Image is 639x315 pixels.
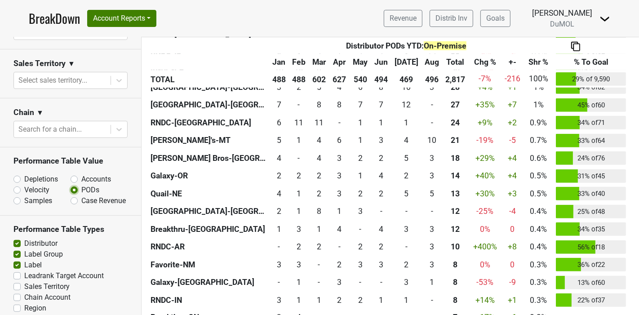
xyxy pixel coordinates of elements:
div: 2 [394,259,420,271]
div: 3 [394,276,420,288]
td: 8 [308,203,329,221]
th: Galaxy-OR [148,167,269,185]
td: 3 [289,256,308,274]
div: 2 [271,170,287,182]
td: 3 [329,274,349,292]
td: 0 [391,238,422,256]
div: - [424,205,440,217]
div: 14 [444,170,466,182]
div: 3 [291,259,306,271]
td: 1 [391,114,422,132]
td: 0.5% [523,167,554,185]
th: Aug: activate to sort column ascending [422,53,443,70]
div: -4 [504,205,521,217]
td: 6 [269,114,289,132]
th: [GEOGRAPHIC_DATA]-[GEOGRAPHIC_DATA] [148,96,269,114]
div: 1 [291,134,306,146]
img: Copy to clipboard [571,41,580,51]
div: 13 [444,188,466,200]
a: BreakDown [29,9,80,28]
div: 12 [394,99,420,111]
td: 3 [350,203,372,221]
td: 0 [329,114,349,132]
label: Velocity [24,185,49,195]
th: Quail-NE [148,185,269,203]
div: 1 [351,134,369,146]
div: 6 [271,117,287,129]
div: 1 [373,117,389,129]
th: RNDC-[GEOGRAPHIC_DATA] [148,114,269,132]
div: -5 [504,134,521,146]
div: 2 [311,188,327,200]
div: 3 [332,276,347,288]
th: 627 [329,70,349,88]
a: Revenue [384,10,422,27]
td: 3 [422,238,443,256]
div: 1 [351,170,369,182]
label: Leadrank Target Account [24,271,104,281]
div: 12 [444,223,466,235]
td: 2 [371,238,391,256]
span: ▼ [68,58,75,69]
div: 3 [271,259,287,271]
td: 11 [289,114,308,132]
td: 1 [350,114,372,132]
td: 3 [289,220,308,238]
span: On-Premise [424,41,466,50]
th: Jun: activate to sort column ascending [371,53,391,70]
div: 3 [291,223,306,235]
td: 0 [350,220,372,238]
td: 0 [371,274,391,292]
div: - [291,99,306,111]
td: 3 [329,149,349,167]
div: 11 [291,117,306,129]
td: 1 [371,114,391,132]
td: 6 [329,132,349,150]
div: - [373,205,389,217]
td: 0 % [468,256,501,274]
td: 2 [289,167,308,185]
div: 1 [271,223,287,235]
td: 0.4% [523,220,554,238]
td: 1% [523,96,554,114]
div: 8 [311,205,327,217]
img: Dropdown Menu [599,13,610,24]
th: Feb: activate to sort column ascending [289,53,308,70]
td: 100% [523,70,554,88]
td: 7 [269,96,289,114]
div: 3 [351,205,369,217]
td: -53 % [468,274,501,292]
td: 5 [391,185,422,203]
td: 1 [289,274,308,292]
div: - [332,241,347,253]
td: 1 [308,220,329,238]
div: - [311,259,327,271]
div: 27 [444,99,466,111]
div: 1 [351,117,369,129]
div: - [394,241,420,253]
div: 3 [332,188,347,200]
div: 3 [394,223,420,235]
td: 2 [289,238,308,256]
td: 3 [422,149,443,167]
th: 602 [308,70,329,88]
div: +4 [504,152,521,164]
td: 3 [422,220,443,238]
td: 3 [422,256,443,274]
td: 0 [371,203,391,221]
div: 4 [332,223,347,235]
td: 0 [289,96,308,114]
th: Apr: activate to sort column ascending [329,53,349,70]
span: -216 [505,74,520,83]
div: - [424,117,440,129]
div: 1 [291,188,306,200]
div: 11 [311,117,327,129]
div: 8 [311,99,327,111]
td: 0 [391,203,422,221]
div: 8 [444,259,466,271]
div: 5 [394,152,420,164]
div: 6 [332,134,347,146]
span: DuMOL [550,20,574,28]
div: 2 [311,241,327,253]
td: 11 [308,114,329,132]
